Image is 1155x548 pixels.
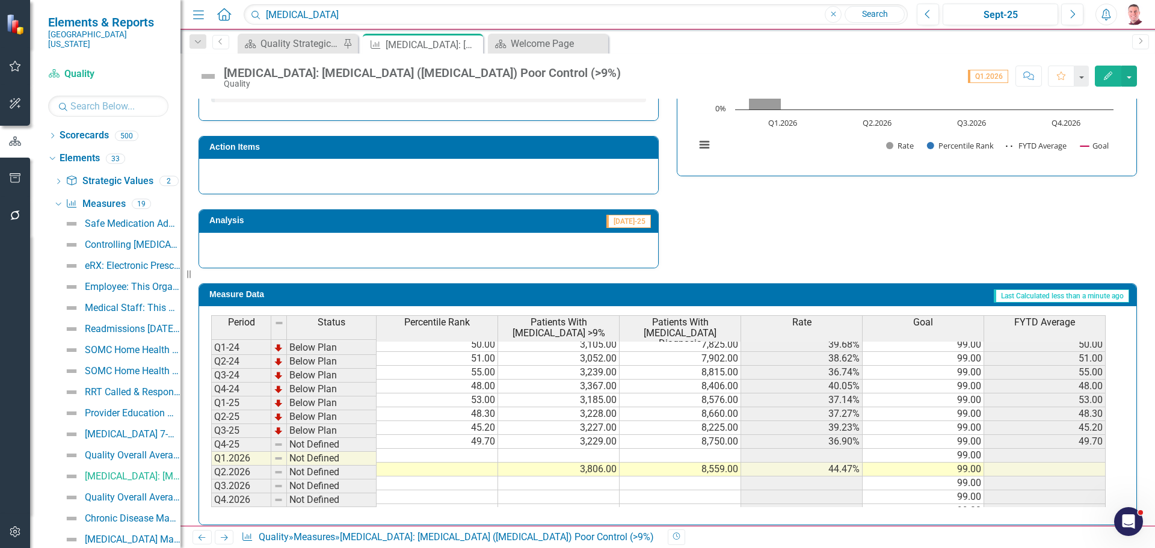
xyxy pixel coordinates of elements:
td: 50.00 [377,338,498,352]
td: Q4-24 [211,383,271,396]
td: 39.68% [741,338,863,352]
td: Below Plan [287,369,377,383]
img: Not Defined [64,364,79,378]
text: Q1.2026 [768,117,797,128]
div: Chronic Disease Management (CDM) Referrals for [MEDICAL_DATA] > 9.0% (LEADING) [85,513,180,524]
td: Q3-25 [211,424,271,438]
div: » » [241,531,659,544]
td: Not Defined [287,452,377,466]
td: Not Defined [287,479,377,493]
img: TnMDeAgwAPMxUmUi88jYAAAAAElFTkSuQmCC [274,398,283,408]
text: Q3.2026 [957,117,986,128]
td: Q4-25 [211,438,271,452]
span: Last Calculated less than a minute ago [994,289,1129,303]
img: Not Defined [64,343,79,357]
a: Quality [48,67,168,81]
td: Below Plan [287,410,377,424]
td: 99.00 [863,490,984,504]
a: RRT Called & Responded Appropriately [61,383,180,402]
img: 8DAGhfEEPCf229AAAAAElFTkSuQmCC [274,454,283,463]
div: 500 [115,131,138,141]
div: SOMC Home Health Care Initiated CHF Home Protocol (Leading Indicator) [85,345,180,356]
a: Chronic Disease Management (CDM) Referrals for [MEDICAL_DATA] > 9.0% (LEADING) [61,509,180,528]
td: Below Plan [287,396,377,410]
button: Sept-25 [943,4,1058,25]
div: 33 [106,153,125,164]
button: Show Percentile Rank [927,140,994,151]
span: FYTD Average [1014,317,1075,328]
td: 99.00 [863,380,984,393]
a: [MEDICAL_DATA] 7-Day Readmission Rate from SOMC Home Health (Lagging Indicator) [61,425,180,444]
img: Not Defined [64,322,79,336]
td: 99.00 [863,366,984,380]
a: Strategic Values [66,174,153,188]
img: Not Defined [64,217,79,231]
td: Below Plan [287,383,377,396]
div: Quality Overall Average Percentile Rank (Year-Over-Year) [85,492,180,503]
span: Elements & Reports [48,15,168,29]
td: 3,052.00 [498,352,620,366]
td: 53.00 [984,393,1106,407]
img: 8DAGhfEEPCf229AAAAAElFTkSuQmCC [274,467,283,477]
div: eRX: Electronic Prescribing [85,260,180,271]
td: 37.27% [741,407,863,421]
span: Goal [913,317,933,328]
td: 3,367.00 [498,380,620,393]
td: Q4.2026 [211,493,271,507]
td: 99.00 [863,476,984,490]
img: Not Defined [64,385,79,399]
td: 36.90% [741,435,863,449]
img: TnMDeAgwAPMxUmUi88jYAAAAAElFTkSuQmCC [274,384,283,394]
td: 40.05% [741,380,863,393]
td: 49.70 [984,435,1106,449]
div: [MEDICAL_DATA]: [MEDICAL_DATA] ([MEDICAL_DATA]) Poor Control (>9%) [386,37,480,52]
img: Not Defined [64,490,79,505]
button: Show Rate [886,140,914,151]
td: 8,815.00 [620,366,741,380]
span: Q1.2026 [968,70,1008,83]
span: Percentile Rank [404,317,470,328]
img: TnMDeAgwAPMxUmUi88jYAAAAAElFTkSuQmCC [274,426,283,436]
div: Employee: This Organization Provides High-Quality of Care and Service [85,282,180,292]
a: SOMC Home Health Care Initiated CHF Home Protocol (Leading Indicator) [61,340,180,360]
td: 8,225.00 [620,421,741,435]
span: Status [318,317,345,328]
td: 51.00 [377,352,498,366]
td: 45.20 [377,421,498,435]
iframe: Intercom live chat [1114,507,1143,536]
img: Not Defined [64,532,79,547]
a: Quality Strategic Value Dashboard [241,36,340,51]
div: [MEDICAL_DATA] Management Bundle [85,534,180,545]
div: 2 [159,176,179,186]
a: Employee: This Organization Provides High-Quality of Care and Service [61,277,180,297]
td: Q3.2026 [211,479,271,493]
h3: Action Items [209,143,652,152]
td: 48.00 [984,380,1106,393]
td: Q1.2026 [211,452,271,466]
img: Not Defined [64,469,79,484]
td: 99.00 [863,435,984,449]
a: Safe Medication Administration (BCMA - Bar Code Medication Administration) [61,214,180,233]
h3: Measure Data [209,290,473,299]
div: Quality Strategic Value Dashboard [260,36,340,51]
span: Rate [792,317,812,328]
td: 49.70 [377,435,498,449]
span: Patients With [MEDICAL_DATA] >9% [500,317,617,338]
div: Readmissions [DATE] of Hospital Discharge [85,324,180,334]
td: Q1-25 [211,396,271,410]
td: 99.00 [863,449,984,463]
td: 99.00 [863,393,984,407]
a: Controlling [MEDICAL_DATA] [61,235,180,254]
button: View chart menu, Diabetes: Hemoglobin A1c (HbA1c) Poor Control (>9%) [696,137,713,153]
td: 3,185.00 [498,393,620,407]
button: Show FYTD Average [1006,140,1068,151]
div: [MEDICAL_DATA] 7-Day Readmission Rate from SOMC Home Health (Lagging Indicator) [85,429,180,440]
a: Readmissions [DATE] of Hospital Discharge [61,319,180,339]
a: Measures [66,197,125,211]
td: 3,228.00 [498,407,620,421]
div: Safe Medication Administration (BCMA - Bar Code Medication Administration) [85,218,180,229]
td: Q1-24 [211,341,271,355]
td: Below Plan [287,424,377,438]
td: 99.00 [863,504,984,518]
td: 8,559.00 [620,463,741,476]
